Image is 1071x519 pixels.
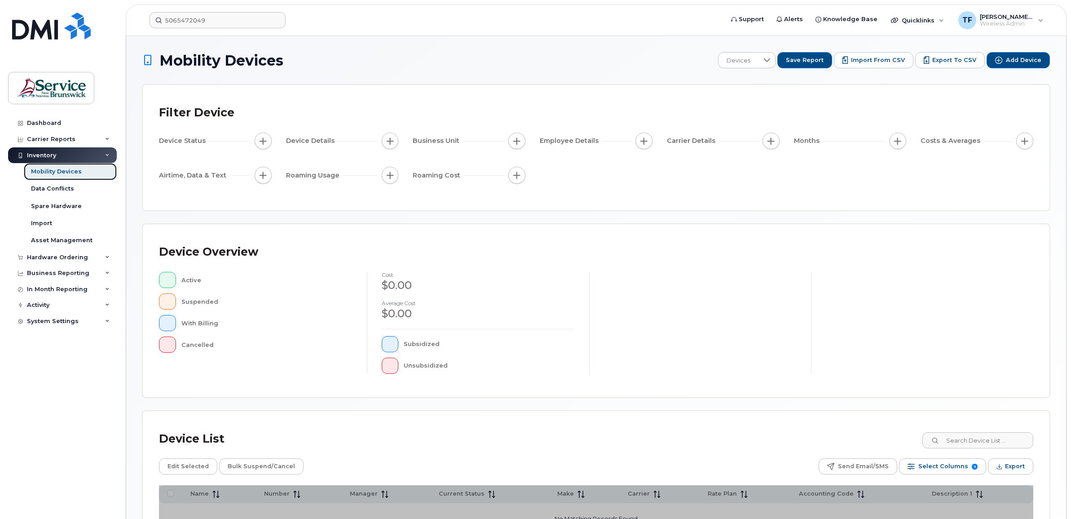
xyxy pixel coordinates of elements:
h4: cost [382,272,575,278]
span: Device Status [159,136,208,146]
span: Export [1005,460,1025,473]
span: 9 [972,464,978,470]
button: Export [988,458,1033,475]
div: Filter Device [159,101,234,124]
div: With Billing [181,315,353,331]
span: Months [794,136,822,146]
span: Save Report [786,56,824,64]
button: Select Columns 9 [899,458,986,475]
button: Send Email/SMS [819,458,897,475]
div: $0.00 [382,306,575,321]
span: Edit Selected [167,460,209,473]
div: Device Overview [159,240,258,264]
div: Device List [159,427,225,451]
span: Employee Details [540,136,601,146]
h4: Average cost [382,300,575,306]
span: Send Email/SMS [838,460,889,473]
button: Import from CSV [834,52,913,68]
input: Search Device List ... [922,432,1033,448]
span: Roaming Usage [286,171,342,180]
button: Export to CSV [915,52,985,68]
button: Bulk Suspend/Cancel [219,458,304,475]
span: Airtime, Data & Text [159,171,229,180]
span: Roaming Cost [413,171,463,180]
span: Carrier Details [667,136,718,146]
div: Cancelled [181,337,353,353]
span: Devices [718,53,758,69]
div: Subsidized [404,336,574,352]
span: Device Details [286,136,337,146]
button: Add Device [987,52,1050,68]
div: $0.00 [382,278,575,293]
button: Edit Selected [159,458,217,475]
span: Export to CSV [932,56,976,64]
span: Bulk Suspend/Cancel [228,460,295,473]
div: Active [181,272,353,288]
span: Import from CSV [851,56,905,64]
button: Save Report [777,52,832,68]
div: Unsubsidized [404,358,574,374]
span: Mobility Devices [159,53,283,68]
div: Suspended [181,293,353,310]
span: Business Unit [413,136,462,146]
span: Select Columns [918,460,968,473]
span: Add Device [1006,56,1041,64]
span: Costs & Averages [921,136,983,146]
